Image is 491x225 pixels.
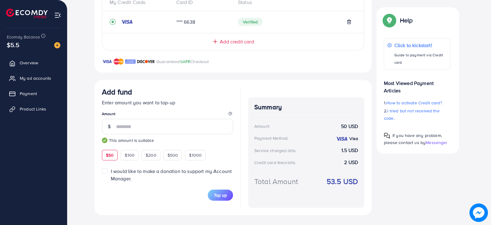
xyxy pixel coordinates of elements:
strong: Visa [349,135,358,142]
h4: Summary [254,103,358,111]
span: $100 [125,152,135,158]
span: Ecomdy Balance [7,34,40,40]
img: logo [6,9,48,18]
img: Popup guide [384,15,395,26]
img: credit [121,19,133,24]
img: guide [102,138,107,143]
span: Overview [20,60,38,66]
strong: 2 USD [344,159,358,166]
div: Service charge [254,147,297,154]
a: Overview [5,57,62,69]
img: brand [114,58,124,65]
span: $50 [106,152,114,158]
p: Click to kickstart! [394,42,447,49]
div: Amount [254,123,269,129]
p: Help [400,17,413,24]
img: Popup guide [384,133,390,139]
span: $5.5 [7,40,20,49]
img: credit [336,136,348,141]
span: $1000 [189,152,202,158]
div: Credit card fee [254,159,297,166]
span: $200 [146,152,156,158]
span: My ad accounts [20,75,51,81]
small: (3.00%) [284,148,296,153]
strong: 53.5 USD [327,176,358,187]
div: Total Amount [254,176,298,187]
span: How to activate Credit card? [386,100,442,106]
p: Guaranteed Checkout [156,58,209,65]
p: Enter amount you want to top-up [102,99,233,106]
small: (4.00%) [284,160,295,165]
svg: record circle [110,19,116,25]
span: SAFE [180,58,191,65]
span: I tried but not received the code. [384,108,440,121]
strong: 50 USD [341,123,358,130]
img: brand [125,58,135,65]
p: 1. [384,99,450,106]
legend: Amount [102,111,233,119]
span: $500 [167,152,178,158]
p: 2. [384,107,450,122]
button: Top up [208,190,233,201]
span: If you have any problem, please contact us by [384,132,442,146]
span: Top up [214,192,227,198]
span: I would like to make a donation to support my Account Manager. [111,168,232,182]
span: Product Links [20,106,46,112]
img: menu [54,12,61,19]
img: brand [102,58,112,65]
p: Guide to payment via Credit card [394,51,447,66]
span: Verified [238,18,263,26]
img: image [469,203,488,222]
img: brand [137,58,155,65]
h3: Add fund [102,87,132,96]
a: Product Links [5,103,62,115]
div: Payment Method [254,135,288,141]
img: image [54,42,60,48]
a: My ad accounts [5,72,62,84]
span: Payment [20,90,37,97]
p: Most Viewed Payment Articles [384,74,450,94]
strong: 1.5 USD [341,147,358,154]
span: Add credit card [220,38,254,45]
a: Payment [5,87,62,100]
small: This amount is suitable [102,137,233,143]
span: Messenger [425,139,447,146]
